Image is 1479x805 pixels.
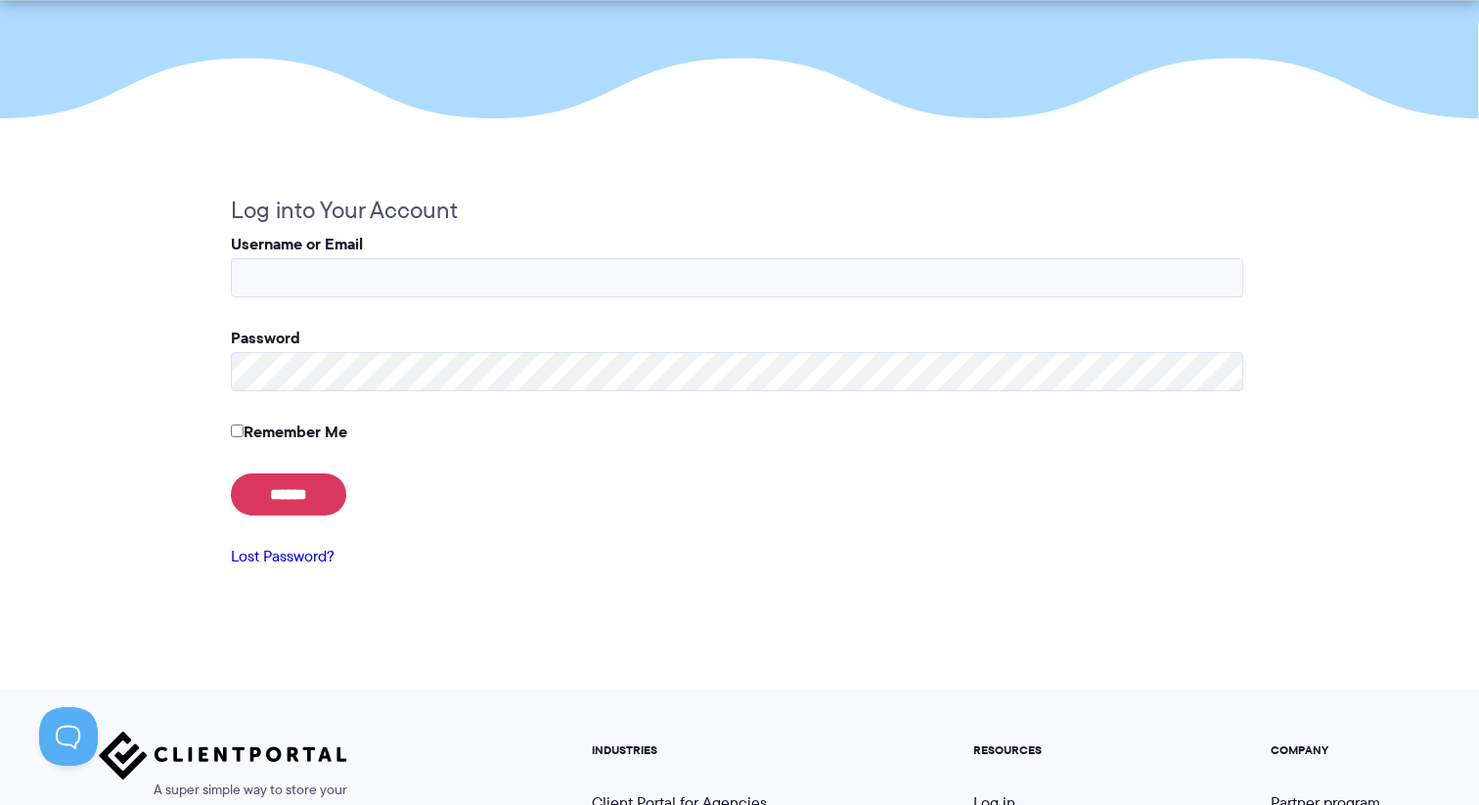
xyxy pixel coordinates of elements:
iframe: Toggle Customer Support [39,707,98,766]
legend: Log into Your Account [231,190,458,231]
label: Remember Me [231,420,347,443]
h5: RESOURCES [973,743,1087,757]
h5: INDUSTRIES [592,743,789,757]
label: Username or Email [231,232,363,255]
label: Password [231,326,300,349]
input: Remember Me [231,425,244,437]
a: Lost Password? [231,545,335,567]
h5: COMPANY [1271,743,1380,757]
